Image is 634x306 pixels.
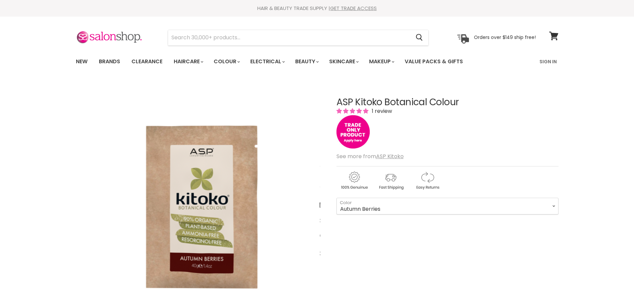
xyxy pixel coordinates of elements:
[370,107,392,115] span: 1 review
[94,55,125,69] a: Brands
[209,55,244,69] a: Colour
[71,52,502,71] ul: Main menu
[474,34,536,40] p: Orders over $149 ship free!
[169,55,207,69] a: Haircare
[126,55,167,69] a: Clearance
[71,55,93,69] a: New
[336,115,370,149] img: tradeonly_small.jpg
[336,153,404,160] span: See more from
[336,170,372,191] img: genuine.gif
[330,5,377,12] a: GET TRADE ACCESS
[290,55,323,69] a: Beauty
[324,55,363,69] a: Skincare
[400,55,468,69] a: Value Packs & Gifts
[68,52,567,71] nav: Main
[411,30,428,45] button: Search
[168,30,411,45] input: Search
[336,107,370,115] span: 5.00 stars
[535,55,561,69] a: Sign In
[410,170,445,191] img: returns.gif
[376,153,404,160] a: ASP Kitoko
[245,55,289,69] a: Electrical
[336,97,558,108] h1: ASP Kitoko Botanical Colour
[364,55,398,69] a: Makeup
[68,5,567,12] div: HAIR & BEAUTY TRADE SUPPLY |
[373,170,408,191] img: shipping.gif
[168,30,429,46] form: Product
